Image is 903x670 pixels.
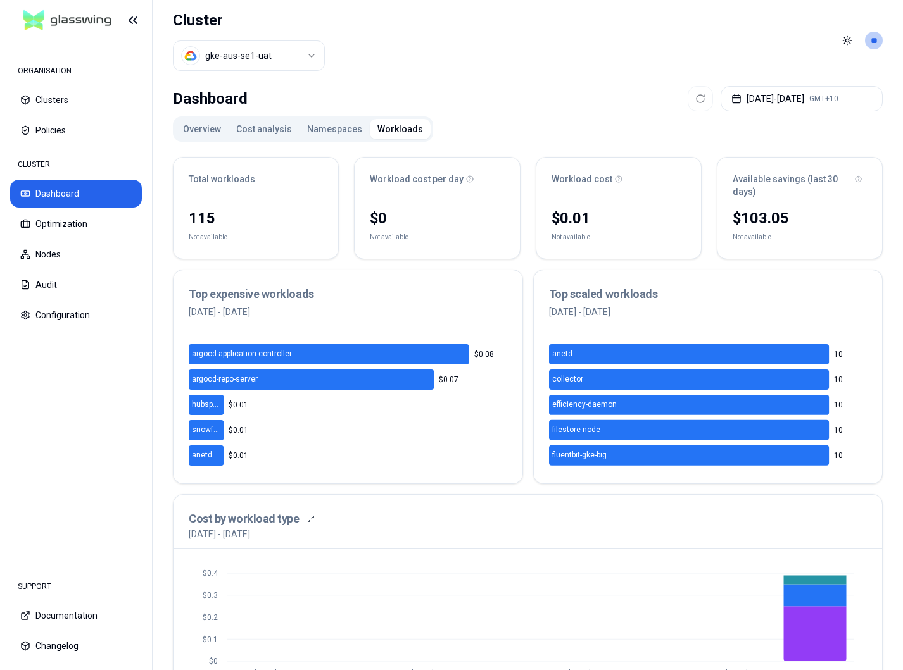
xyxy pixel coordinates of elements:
[189,528,250,540] p: [DATE] - [DATE]
[189,285,507,303] h3: Top expensive workloads
[721,86,883,111] button: [DATE]-[DATE]GMT+10
[10,58,142,84] div: ORGANISATION
[370,119,431,139] button: Workloads
[549,306,868,318] p: [DATE] - [DATE]
[549,285,868,303] h3: Top scaled workloads
[173,86,248,111] div: Dashboard
[184,49,197,62] img: gcp
[10,632,142,660] button: Changelog
[10,240,142,268] button: Nodes
[203,613,218,622] tspan: $0.2
[370,231,408,244] div: Not available
[229,119,300,139] button: Cost analysis
[300,119,370,139] button: Namespaces
[552,231,590,244] div: Not available
[175,119,229,139] button: Overview
[189,231,227,244] div: Not available
[189,510,300,528] h3: Cost by workload type
[809,94,838,104] span: GMT+10
[189,208,323,228] div: 115
[733,173,867,198] div: Available savings (last 30 days)
[189,306,507,318] p: [DATE] - [DATE]
[10,301,142,329] button: Configuration
[733,208,867,228] div: $103.05
[209,657,218,666] tspan: $0
[10,574,142,599] div: SUPPORT
[10,116,142,144] button: Policies
[203,591,218,600] tspan: $0.3
[10,271,142,299] button: Audit
[203,569,218,578] tspan: $0.4
[173,40,325,71] button: Select a value
[203,635,218,644] tspan: $0.1
[205,49,272,62] div: gke-aus-se1-uat
[370,173,504,185] div: Workload cost per day
[552,173,686,185] div: Workload cost
[10,602,142,630] button: Documentation
[733,231,771,244] div: Not available
[10,180,142,208] button: Dashboard
[552,208,686,228] div: $0.01
[173,10,325,30] h1: Cluster
[10,152,142,177] div: CLUSTER
[10,86,142,114] button: Clusters
[18,6,117,35] img: GlassWing
[370,208,504,228] div: $0
[189,173,323,185] div: Total workloads
[10,210,142,238] button: Optimization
